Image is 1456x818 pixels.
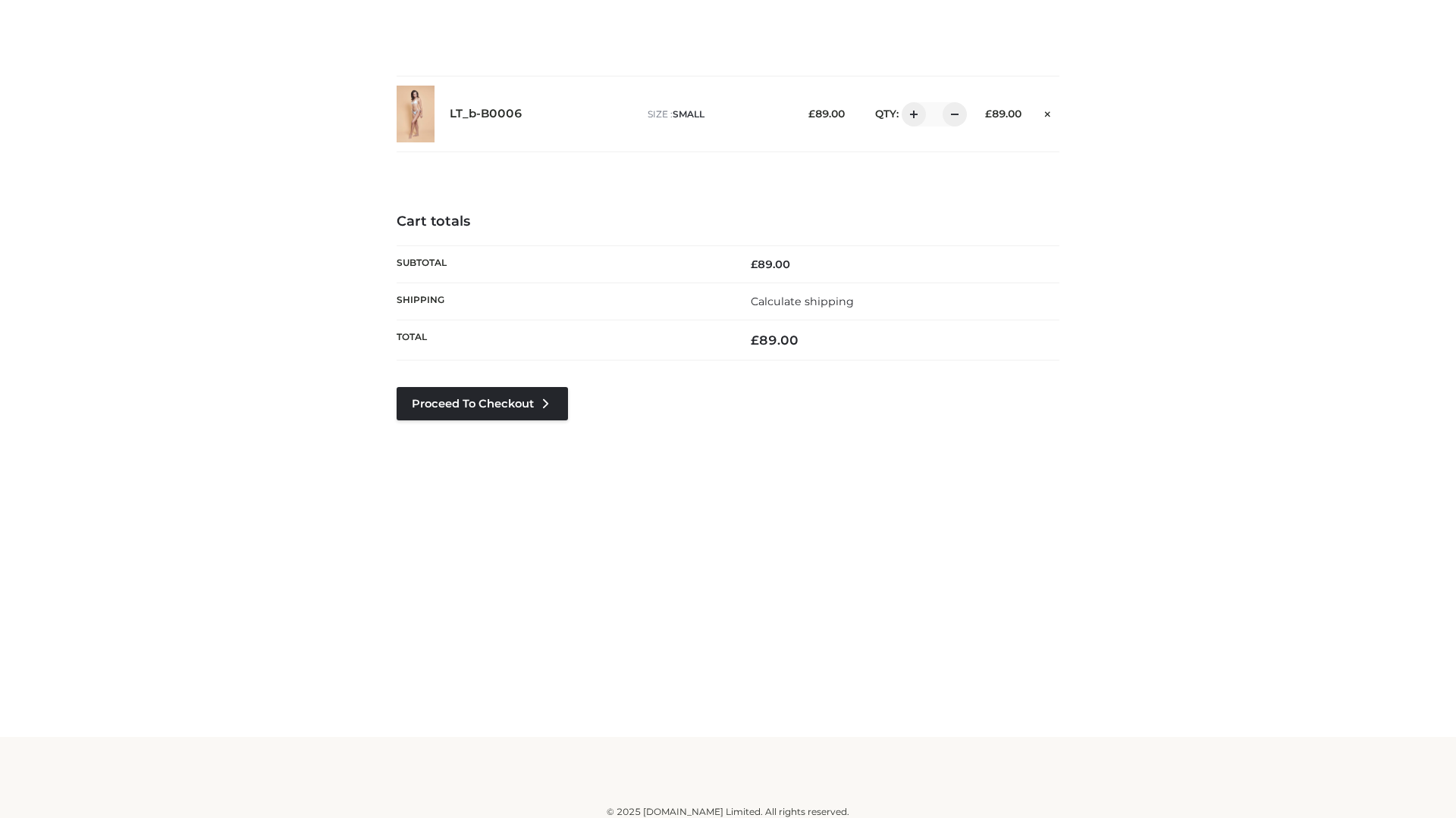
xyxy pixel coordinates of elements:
span: SMALL [673,108,704,120]
span: £ [808,108,815,120]
a: Remove this item [1037,102,1059,122]
th: Shipping [397,283,728,320]
span: £ [751,333,759,348]
a: Calculate shipping [751,295,854,308]
th: Total [397,320,728,361]
th: Subtotal [397,245,728,283]
bdi: 89.00 [751,333,799,348]
a: Proceed to Checkout [397,387,568,420]
span: £ [985,108,992,120]
bdi: 89.00 [808,108,845,120]
span: £ [751,258,758,271]
div: QTY: [860,102,962,126]
a: LT_b-B0006 [450,107,522,121]
p: size : [648,108,785,121]
bdi: 89.00 [751,258,790,271]
bdi: 89.00 [985,108,1021,120]
h4: Cart totals [397,214,1059,230]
